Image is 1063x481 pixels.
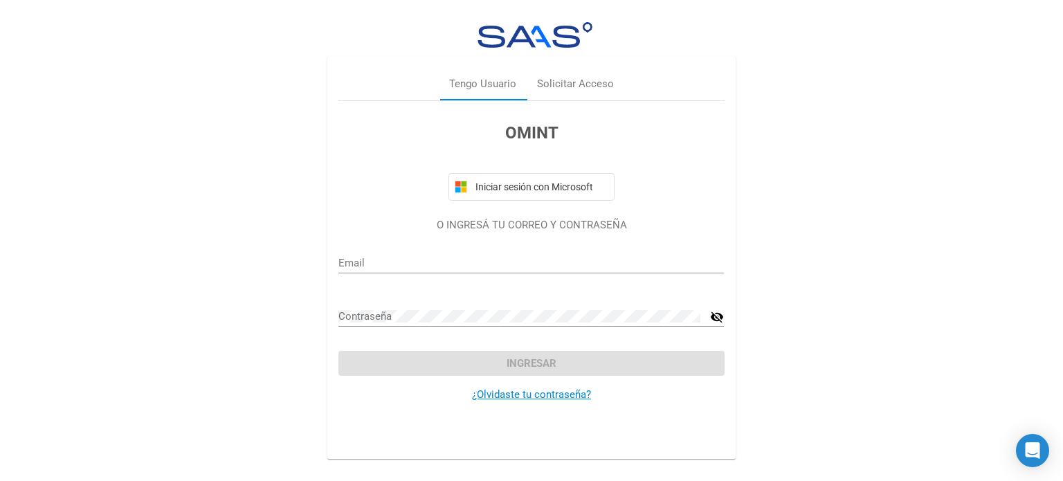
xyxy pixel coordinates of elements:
p: O INGRESÁ TU CORREO Y CONTRASEÑA [338,217,724,233]
span: Iniciar sesión con Microsoft [473,181,608,192]
div: Tengo Usuario [449,76,516,92]
mat-icon: visibility_off [710,309,724,325]
h3: OMINT [338,120,724,145]
span: Ingresar [507,357,556,370]
div: Open Intercom Messenger [1016,434,1049,467]
button: Iniciar sesión con Microsoft [448,173,615,201]
button: Ingresar [338,351,724,376]
div: Solicitar Acceso [537,76,614,92]
a: ¿Olvidaste tu contraseña? [472,388,591,401]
